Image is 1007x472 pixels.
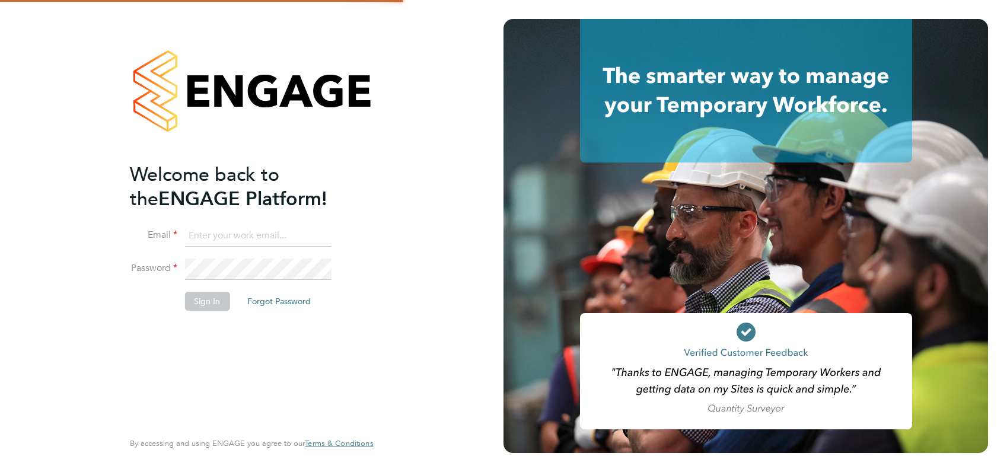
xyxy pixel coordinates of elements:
[305,439,373,448] a: Terms & Conditions
[130,262,177,275] label: Password
[184,292,230,311] button: Sign In
[130,229,177,241] label: Email
[130,438,373,448] span: By accessing and using ENGAGE you agree to our
[130,162,361,211] h2: ENGAGE Platform!
[305,438,373,448] span: Terms & Conditions
[184,225,331,247] input: Enter your work email...
[238,292,320,311] button: Forgot Password
[130,163,279,211] span: Welcome back to the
